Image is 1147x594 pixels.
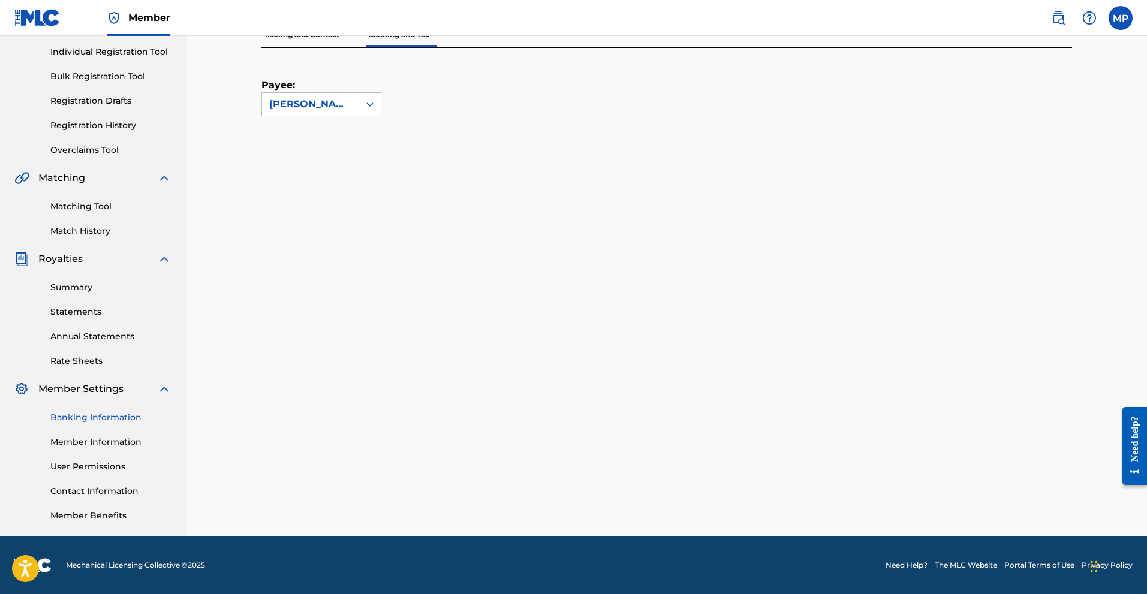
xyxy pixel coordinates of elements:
div: User Menu [1109,6,1133,30]
a: Contact Information [50,485,171,497]
label: Payee: [261,78,321,92]
img: Top Rightsholder [107,11,121,25]
span: Member Settings [38,382,124,396]
img: expand [157,382,171,396]
img: Member Settings [14,382,29,396]
a: Registration History [50,119,171,132]
img: MLC Logo [14,9,61,26]
a: Banking Information [50,411,171,424]
a: Member Information [50,436,171,448]
a: Public Search [1046,6,1070,30]
span: Matching [38,171,85,185]
a: Overclaims Tool [50,144,171,156]
div: [PERSON_NAME] [269,97,352,111]
img: help [1082,11,1097,25]
span: Mechanical Licensing Collective © 2025 [66,560,205,571]
div: Help [1077,6,1101,30]
a: Registration Drafts [50,95,171,107]
a: User Permissions [50,460,171,473]
a: Individual Registration Tool [50,46,171,58]
img: Royalties [14,252,29,266]
a: Match History [50,225,171,237]
iframe: Resource Center [1113,397,1147,494]
a: Matching Tool [50,200,171,213]
span: Member [128,11,170,25]
a: Member Benefits [50,509,171,522]
a: Privacy Policy [1082,560,1133,571]
a: Summary [50,281,171,294]
img: expand [157,252,171,266]
div: Drag [1091,548,1098,584]
a: Rate Sheets [50,355,171,367]
img: logo [14,558,52,572]
a: Statements [50,306,171,318]
a: Annual Statements [50,330,171,343]
iframe: Chat Widget [1087,536,1147,594]
img: search [1051,11,1065,25]
a: The MLC Website [935,560,997,571]
a: Bulk Registration Tool [50,70,171,83]
a: Portal Terms of Use [1004,560,1074,571]
iframe: Tipalti Iframe [261,156,1043,453]
img: expand [157,171,171,185]
a: Need Help? [886,560,928,571]
span: Royalties [38,252,83,266]
img: Matching [14,171,29,185]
